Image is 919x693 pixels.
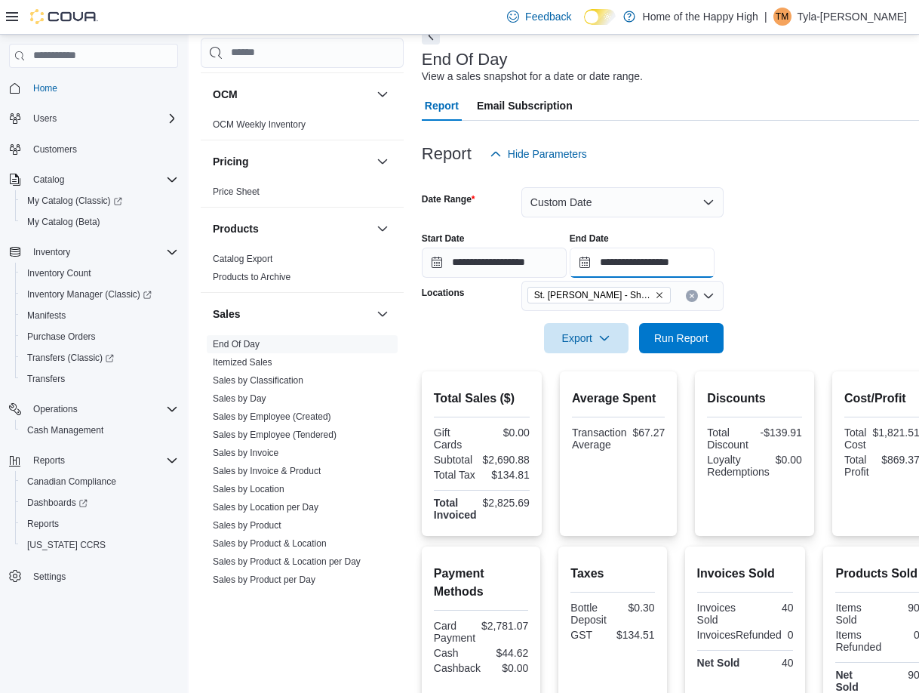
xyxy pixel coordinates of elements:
span: Sales by Product & Location per Day [213,556,361,568]
button: Operations [3,399,184,420]
button: Export [544,323,629,353]
h3: Report [422,145,472,163]
span: Inventory Manager (Classic) [27,288,152,300]
div: View a sales snapshot for a date or date range. [422,69,643,85]
a: My Catalog (Classic) [21,192,128,210]
button: Sales [213,306,370,322]
a: Sales by Product & Location per Day [213,556,361,567]
button: Hide Parameters [484,139,593,169]
span: Operations [33,403,78,415]
button: Catalog [3,169,184,190]
span: Feedback [525,9,571,24]
label: Start Date [422,233,465,245]
div: Items Refunded [835,629,881,653]
span: Report [425,91,459,121]
span: Transfers (Classic) [27,352,114,364]
div: Loyalty Redemptions [707,454,770,478]
button: Pricing [213,154,370,169]
button: Catalog [27,171,70,189]
span: Inventory [33,246,70,258]
span: [US_STATE] CCRS [27,539,106,551]
span: Dashboards [27,497,88,509]
button: Users [27,109,63,128]
div: $0.00 [776,454,802,466]
a: Inventory Count [21,264,97,282]
a: Canadian Compliance [21,473,122,491]
div: InvoicesRefunded [697,629,782,641]
span: Itemized Sales [213,356,272,368]
h2: Average Spent [572,390,665,408]
span: Inventory [27,243,178,261]
p: Home of the Happy High [643,8,758,26]
span: Canadian Compliance [21,473,178,491]
a: Sales by Classification [213,375,303,386]
div: Transaction Average [572,427,627,451]
strong: Total Invoiced [434,497,477,521]
span: Sales by Invoice & Product [213,465,321,477]
button: Users [3,108,184,129]
a: Home [27,79,63,97]
span: Home [27,79,178,97]
a: Inventory Manager (Classic) [15,284,184,305]
input: Dark Mode [584,9,616,25]
span: Washington CCRS [21,536,178,554]
a: Feedback [501,2,577,32]
h3: End Of Day [422,51,508,69]
span: Reports [21,515,178,533]
div: Card Payment [434,620,475,644]
a: Sales by Invoice & Product [213,466,321,476]
div: Total Tax [434,469,479,481]
button: Remove St. Albert - Shoppes @ Giroux - Fire & Flower from selection in this group [655,291,664,300]
div: -$139.91 [758,427,802,439]
a: Inventory Manager (Classic) [21,285,158,303]
div: Bottle Deposit [570,602,610,626]
span: End Of Day [213,338,260,350]
button: OCM [213,87,370,102]
button: Inventory [3,242,184,263]
a: Sales by Product per Day [213,574,315,585]
a: My Catalog (Beta) [21,213,106,231]
span: Sales by Product [213,519,281,531]
span: Settings [27,566,178,585]
h2: Discounts [707,390,802,408]
button: OCM [373,85,392,103]
span: Transfers (Classic) [21,349,178,367]
span: Products to Archive [213,271,290,283]
span: Sales by Location [213,483,284,495]
div: $134.51 [616,629,655,641]
span: Sales by Product & Location [213,537,327,550]
button: Operations [27,400,84,418]
button: Purchase Orders [15,326,184,347]
div: $2,781.07 [481,620,528,632]
span: Sales by Invoice [213,447,278,459]
span: Customers [33,143,77,156]
a: Sales by Invoice [213,448,278,458]
button: Cash Management [15,420,184,441]
div: $0.30 [616,602,655,614]
span: My Catalog (Classic) [21,192,178,210]
p: | [764,8,767,26]
a: Purchase Orders [21,328,102,346]
div: Products [201,250,404,292]
a: Transfers (Classic) [21,349,120,367]
a: Cash Management [21,421,109,439]
div: $1,821.51 [872,427,919,439]
span: Reports [27,518,59,530]
span: Price Sheet [213,186,260,198]
div: $67.27 [633,427,665,439]
div: $0.00 [487,662,528,674]
button: Pricing [373,152,392,171]
div: OCM [201,115,404,140]
button: Reports [27,451,71,470]
span: Sales by Location per Day [213,501,318,513]
span: Sales by Employee (Created) [213,411,331,423]
button: Home [3,77,184,99]
span: TM [776,8,788,26]
div: Invoices Sold [697,602,742,626]
span: OCM Weekly Inventory [213,119,306,131]
a: [US_STATE] CCRS [21,536,112,554]
span: Sales by Classification [213,374,303,387]
button: Transfers [15,368,184,390]
div: 0 [788,629,794,641]
div: 40 [748,657,794,669]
